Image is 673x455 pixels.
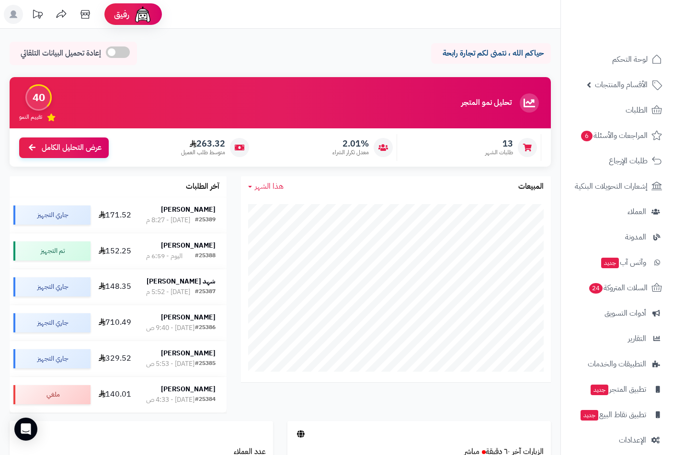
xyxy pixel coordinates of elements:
a: تطبيق المتجرجديد [567,378,667,401]
div: جاري التجهيز [13,313,91,332]
span: طلبات الشهر [485,148,513,157]
span: 13 [485,138,513,149]
strong: [PERSON_NAME] [161,240,216,250]
span: إشعارات التحويلات البنكية [575,180,648,193]
strong: [PERSON_NAME] [161,348,216,358]
div: #25389 [195,216,216,225]
h3: آخر الطلبات [186,182,219,191]
span: طلبات الإرجاع [609,154,648,168]
span: 263.32 [181,138,225,149]
a: الطلبات [567,99,667,122]
span: 2.01% [332,138,369,149]
span: تطبيق المتجر [590,383,646,396]
h3: المبيعات [518,182,544,191]
div: [DATE] - 4:33 ص [146,395,194,405]
div: #25388 [195,251,216,261]
span: عرض التحليل الكامل [42,142,102,153]
span: تقييم النمو [19,113,42,121]
strong: [PERSON_NAME] [161,205,216,215]
div: اليوم - 6:59 م [146,251,183,261]
span: إعادة تحميل البيانات التلقائي [21,48,101,59]
span: جديد [601,258,619,268]
span: هذا الشهر [255,181,284,192]
a: طلبات الإرجاع [567,149,667,172]
a: هذا الشهر [248,181,284,192]
span: رفيق [114,9,129,20]
div: [DATE] - 5:53 ص [146,359,194,369]
div: ملغي [13,385,91,404]
a: المراجعات والأسئلة6 [567,124,667,147]
a: تطبيق نقاط البيعجديد [567,403,667,426]
span: المدونة [625,230,646,244]
span: التقارير [628,332,646,345]
span: 6 [581,131,593,141]
td: 329.52 [94,341,135,376]
span: معدل تكرار الشراء [332,148,369,157]
div: تم التجهيز [13,241,91,261]
div: [DATE] - 5:52 م [146,287,190,297]
a: أدوات التسويق [567,302,667,325]
div: #25385 [195,359,216,369]
div: جاري التجهيز [13,277,91,296]
span: الأقسام والمنتجات [595,78,648,91]
span: لوحة التحكم [612,53,648,66]
img: ai-face.png [133,5,152,24]
div: #25387 [195,287,216,297]
a: المدونة [567,226,667,249]
span: جديد [591,385,608,395]
span: جديد [581,410,598,421]
strong: شهد [PERSON_NAME] [147,276,216,286]
div: #25386 [195,323,216,333]
a: وآتس آبجديد [567,251,667,274]
a: إشعارات التحويلات البنكية [567,175,667,198]
td: 140.01 [94,377,135,412]
div: #25384 [195,395,216,405]
span: المراجعات والأسئلة [580,129,648,142]
span: التطبيقات والخدمات [588,357,646,371]
p: حياكم الله ، نتمنى لكم تجارة رابحة [438,48,544,59]
span: الطلبات [626,103,648,117]
div: [DATE] - 9:40 ص [146,323,194,333]
span: أدوات التسويق [605,307,646,320]
div: جاري التجهيز [13,349,91,368]
a: لوحة التحكم [567,48,667,71]
a: تحديثات المنصة [25,5,49,26]
td: 710.49 [94,305,135,341]
td: 148.35 [94,269,135,305]
a: التقارير [567,327,667,350]
div: جاري التجهيز [13,205,91,225]
a: التطبيقات والخدمات [567,353,667,375]
div: [DATE] - 8:27 م [146,216,190,225]
td: 171.52 [94,197,135,233]
span: وآتس آب [600,256,646,269]
span: متوسط طلب العميل [181,148,225,157]
td: 152.25 [94,233,135,269]
span: العملاء [627,205,646,218]
span: تطبيق نقاط البيع [580,408,646,421]
span: 24 [589,283,603,294]
span: الإعدادات [619,433,646,447]
strong: [PERSON_NAME] [161,312,216,322]
a: عرض التحليل الكامل [19,137,109,158]
a: السلات المتروكة24 [567,276,667,299]
h3: تحليل نمو المتجر [461,99,512,107]
div: Open Intercom Messenger [14,418,37,441]
span: السلات المتروكة [588,281,648,295]
strong: [PERSON_NAME] [161,384,216,394]
a: العملاء [567,200,667,223]
a: الإعدادات [567,429,667,452]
